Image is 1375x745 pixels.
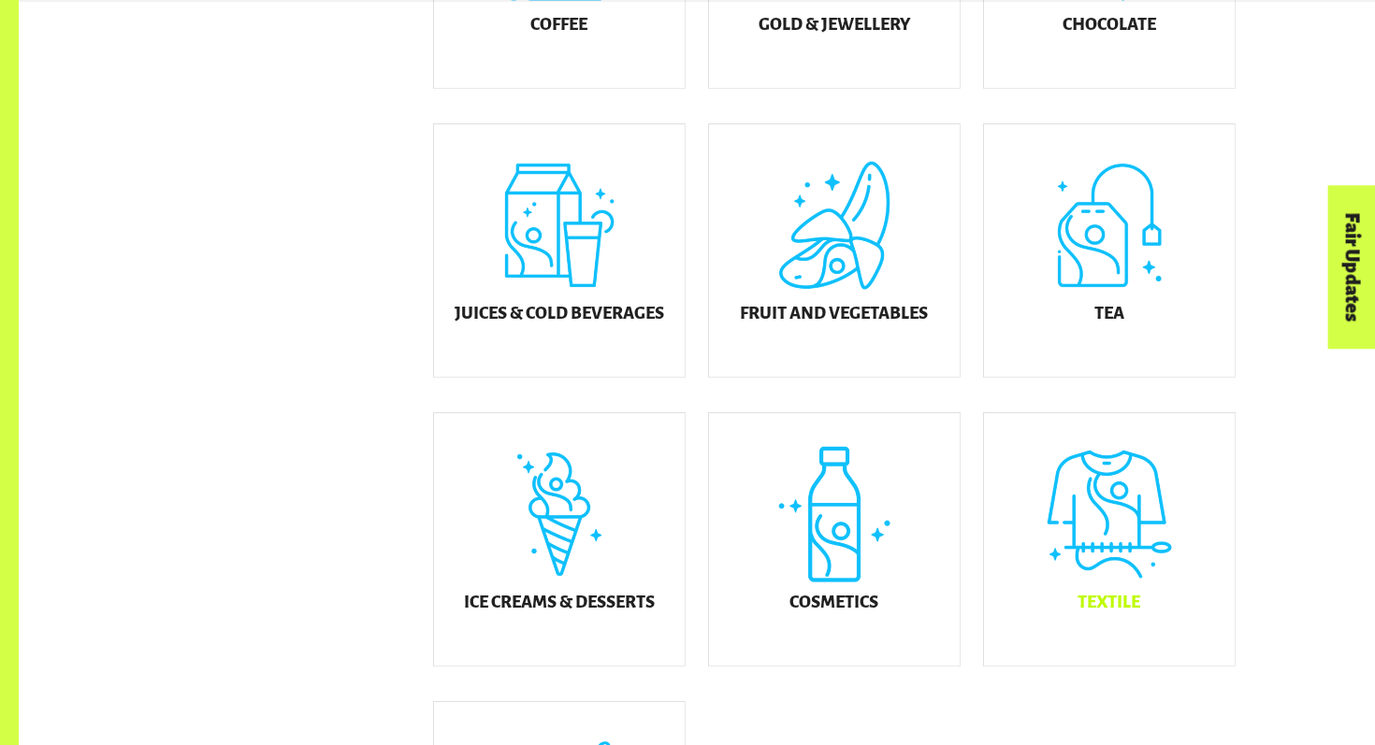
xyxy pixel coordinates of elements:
h5: Juices & Cold Beverages [455,305,664,323]
a: Juices & Cold Beverages [433,123,686,378]
h5: Coffee [530,16,587,35]
a: Cosmetics [708,412,961,666]
h5: Cosmetics [789,594,878,612]
a: Ice Creams & Desserts [433,412,686,666]
h5: Textile [1078,594,1140,612]
h5: Chocolate [1063,16,1156,35]
h5: Tea [1094,305,1124,323]
a: Tea [983,123,1236,378]
h5: Fruit and Vegetables [740,305,928,323]
h5: Ice Creams & Desserts [464,594,655,612]
a: Fruit and Vegetables [708,123,961,378]
h5: Gold & Jewellery [759,16,910,35]
a: Textile [983,412,1236,666]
